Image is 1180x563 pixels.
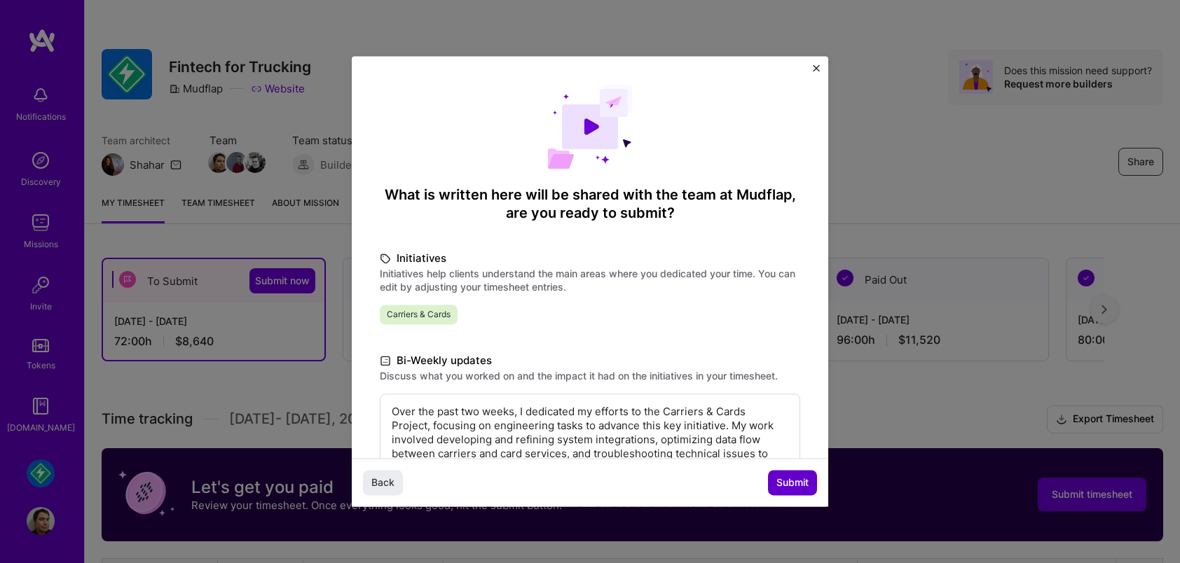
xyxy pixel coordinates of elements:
i: icon TagBlack [380,251,391,267]
label: Bi-Weekly updates [380,352,800,369]
img: Demo day [547,84,633,169]
p: Over the past two weeks, I dedicated my efforts to the Carriers & Cards Project, focusing on engi... [392,405,788,489]
label: Initiatives help clients understand the main areas where you dedicated your time. You can edit by... [380,267,800,293]
h4: What is written here will be shared with the team at Mudflap , are you ready to submit? [380,186,800,222]
button: Close [813,64,820,79]
button: Submit [768,471,817,496]
span: Back [371,476,395,490]
label: Discuss what you worked on and the impact it had on the initiatives in your timesheet. [380,369,800,382]
label: Initiatives [380,250,800,267]
span: Submit [776,476,809,490]
span: Carriers & Cards [380,305,458,324]
i: icon DocumentBlack [380,353,391,369]
button: Back [363,471,403,496]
